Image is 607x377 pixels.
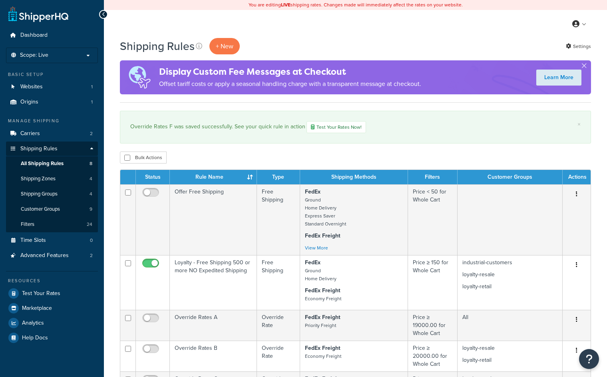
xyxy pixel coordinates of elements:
[6,118,98,124] div: Manage Shipping
[305,286,340,295] strong: FedEx Freight
[170,170,257,184] th: Rule Name : activate to sort column ascending
[305,322,336,329] small: Priority Freight
[305,196,346,227] small: Ground Home Delivery Express Saver Standard Overnight
[305,258,320,267] strong: FedEx
[462,283,557,291] p: loyalty-retail
[21,221,34,228] span: Filters
[6,277,98,284] div: Resources
[408,170,458,184] th: Filters
[6,217,98,232] a: Filters 24
[6,248,98,263] a: Advanced Features 2
[91,84,93,90] span: 1
[130,121,581,133] div: Override Rates F was saved successfully. See your quick rule in action
[458,310,563,341] td: All
[257,255,300,310] td: Free Shipping
[6,202,98,217] a: Customer Groups 9
[90,130,93,137] span: 2
[120,60,159,94] img: duties-banner-06bc72dcb5fe05cb3f9472aba00be2ae8eb53ab6f0d8bb03d382ba314ac3c341.png
[22,320,44,327] span: Analytics
[170,255,257,310] td: Loyalty - Free Shipping 500 or more NO Expedited Shipping
[6,71,98,78] div: Basic Setup
[6,95,98,110] li: Origins
[305,188,320,196] strong: FedEx
[22,305,52,312] span: Marketplace
[408,184,458,255] td: Price < 50 for Whole Cart
[305,231,340,240] strong: FedEx Freight
[305,244,328,251] a: View More
[20,84,43,90] span: Websites
[6,95,98,110] a: Origins 1
[120,38,195,54] h1: Shipping Rules
[6,126,98,141] a: Carriers 2
[21,206,60,213] span: Customer Groups
[257,341,300,371] td: Override Rate
[6,301,98,315] a: Marketplace
[91,99,93,106] span: 1
[87,221,92,228] span: 24
[305,313,340,321] strong: FedEx Freight
[257,170,300,184] th: Type
[6,156,98,171] a: All Shipping Rules 8
[462,356,557,364] p: loyalty-retail
[159,65,421,78] h4: Display Custom Fee Messages at Checkout
[305,295,341,302] small: Economy Freight
[20,237,46,244] span: Time Slots
[120,152,167,164] button: Bulk Actions
[20,252,69,259] span: Advanced Features
[20,99,38,106] span: Origins
[209,38,240,54] p: + New
[21,160,64,167] span: All Shipping Rules
[6,28,98,43] a: Dashboard
[21,191,58,197] span: Shipping Groups
[408,255,458,310] td: Price ≥ 150 for Whole Cart
[408,341,458,371] td: Price ≥ 20000.00 for Whole Cart
[90,252,93,259] span: 2
[170,341,257,371] td: Override Rates B
[281,1,291,8] b: LIVE
[6,172,98,186] li: Shipping Zones
[6,286,98,301] a: Test Your Rates
[6,233,98,248] a: Time Slots 0
[21,176,56,182] span: Shipping Zones
[458,170,563,184] th: Customer Groups
[306,121,366,133] a: Test Your Rates Now!
[22,290,60,297] span: Test Your Rates
[90,206,92,213] span: 9
[6,316,98,330] a: Analytics
[566,41,591,52] a: Settings
[6,156,98,171] li: All Shipping Rules
[6,80,98,94] a: Websites 1
[300,170,408,184] th: Shipping Methods
[170,184,257,255] td: Offer Free Shipping
[20,146,58,152] span: Shipping Rules
[8,6,68,22] a: ShipperHQ Home
[6,187,98,201] a: Shipping Groups 4
[90,160,92,167] span: 8
[20,130,40,137] span: Carriers
[159,78,421,90] p: Offset tariff costs or apply a seasonal handling charge with a transparent message at checkout.
[6,331,98,345] a: Help Docs
[563,170,591,184] th: Actions
[6,217,98,232] li: Filters
[305,267,336,282] small: Ground Home Delivery
[90,237,93,244] span: 0
[257,184,300,255] td: Free Shipping
[6,142,98,156] a: Shipping Rules
[20,32,48,39] span: Dashboard
[90,191,92,197] span: 4
[458,341,563,371] td: loyalty-resale
[579,349,599,369] button: Open Resource Center
[22,335,48,341] span: Help Docs
[90,176,92,182] span: 4
[536,70,581,86] a: Learn More
[6,172,98,186] a: Shipping Zones 4
[6,248,98,263] li: Advanced Features
[6,126,98,141] li: Carriers
[20,52,48,59] span: Scope: Live
[305,353,341,360] small: Economy Freight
